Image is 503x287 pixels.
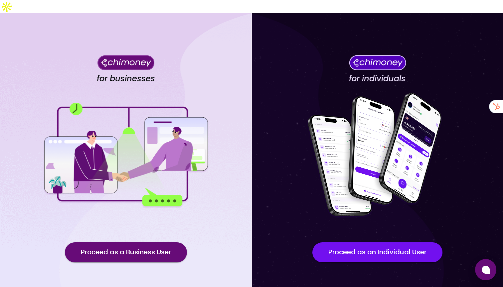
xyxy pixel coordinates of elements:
[349,74,406,84] h4: for individuals
[97,74,155,84] h4: for businesses
[43,103,209,208] img: for businesses
[312,242,442,262] button: Proceed as an Individual User
[65,242,187,262] button: Proceed as a Business User
[294,89,460,222] img: for individuals
[97,55,154,70] img: Chimoney for businesses
[475,259,496,280] button: Open chat window
[349,55,406,70] img: Chimoney for individuals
